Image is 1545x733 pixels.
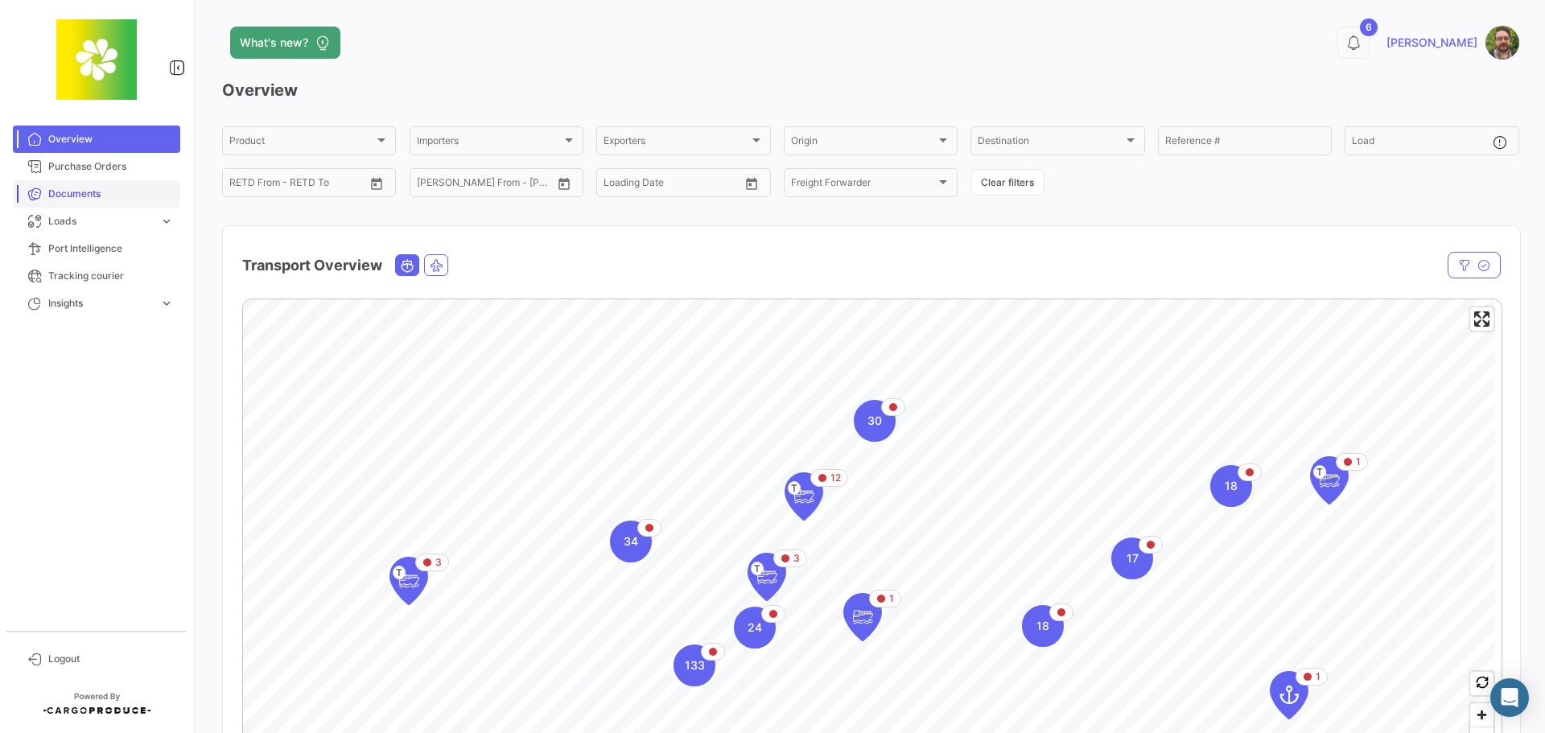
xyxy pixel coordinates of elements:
div: Map marker [1210,465,1252,507]
span: Origin [791,138,936,149]
a: Overview [13,126,180,153]
button: Open calendar [552,171,576,196]
span: 34 [624,533,638,550]
div: Map marker [843,593,882,641]
div: Map marker [734,607,776,649]
button: Enter fullscreen [1470,307,1493,331]
span: [PERSON_NAME] [1386,35,1477,51]
div: Map marker [1270,671,1308,719]
span: T [788,481,801,495]
div: Map marker [1111,537,1153,579]
input: From [417,179,439,191]
span: Importers [417,138,562,149]
button: Air [425,255,447,275]
input: From [229,179,252,191]
div: Map marker [1022,605,1064,647]
div: Map marker [610,521,652,562]
span: Overview [48,132,174,146]
span: 18 [1036,618,1049,634]
span: 30 [867,413,882,429]
span: 1 [1356,455,1361,469]
div: Map marker [785,472,823,521]
button: Ocean [396,255,418,275]
a: Port Intelligence [13,235,180,262]
div: Map marker [854,400,896,442]
button: Open calendar [365,171,389,196]
div: Map marker [674,644,715,686]
h4: Transport Overview [242,254,382,277]
span: Loads [48,214,153,229]
span: 1 [1316,669,1320,684]
span: expand_more [159,296,174,311]
span: Insights [48,296,153,311]
button: Zoom in [1470,703,1493,727]
span: 18 [1225,478,1238,494]
span: T [1313,465,1326,479]
input: From [604,179,626,191]
span: Purchase Orders [48,159,174,174]
span: Freight Forwarder [791,179,936,191]
span: 17 [1127,550,1139,566]
span: Product [229,138,374,149]
span: 1 [889,591,894,606]
span: Port Intelligence [48,241,174,256]
div: Map marker [748,553,786,601]
span: Logout [48,652,174,666]
span: 12 [830,471,841,485]
div: Map marker [389,557,428,605]
span: What's new? [240,35,308,51]
button: Open calendar [740,171,764,196]
span: 3 [793,551,800,566]
span: Documents [48,187,174,201]
img: SR.jpg [1485,26,1519,60]
span: Tracking courier [48,269,174,283]
span: T [393,566,406,579]
span: T [751,562,764,575]
a: Documents [13,180,180,208]
span: expand_more [159,214,174,229]
h3: Overview [222,79,1519,101]
button: What's new? [230,27,340,59]
input: To [451,179,515,191]
img: 8664c674-3a9e-46e9-8cba-ffa54c79117b.jfif [56,19,137,100]
span: 3 [435,555,442,570]
div: Map marker [1310,456,1349,504]
input: To [263,179,328,191]
a: Purchase Orders [13,153,180,180]
a: Tracking courier [13,262,180,290]
span: 24 [748,620,762,636]
input: To [637,179,702,191]
span: Exporters [604,138,748,149]
span: Destination [978,138,1123,149]
div: Abrir Intercom Messenger [1490,678,1529,717]
button: Clear filters [970,169,1044,196]
span: 133 [685,657,705,673]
